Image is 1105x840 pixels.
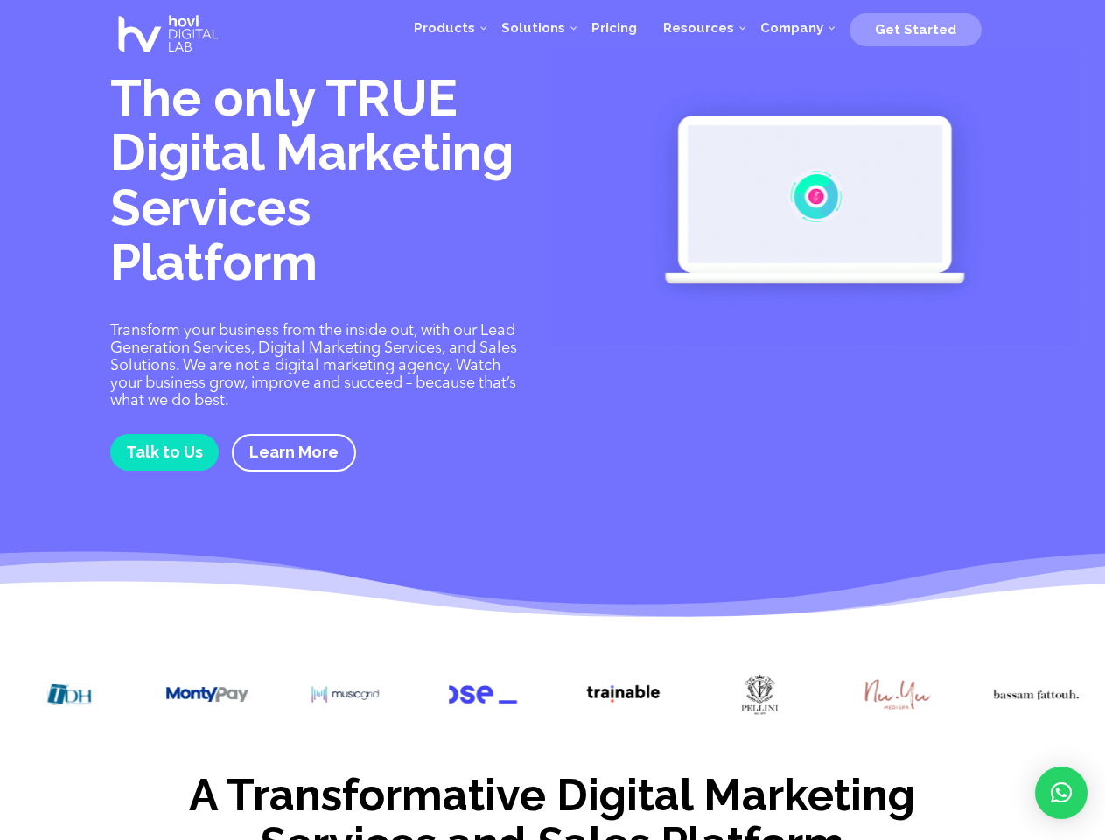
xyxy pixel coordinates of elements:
p: Transform your business from the inside out, with our Lead Generation Services, Digital Marketing... [110,323,528,409]
span: Products [414,20,475,36]
h1: The only TRUE Digital Marketing Services Platform [110,71,528,299]
a: Company [747,2,836,54]
span: Solutions [501,20,565,36]
a: Products [401,2,488,54]
a: Learn More [232,434,356,472]
span: Pricing [591,20,637,36]
span: Resources [663,20,734,36]
img: Digital Marketing Services [553,48,1080,344]
a: Resources [650,2,747,54]
a: Get Started [850,15,982,41]
a: Talk to Us [110,434,219,470]
a: Pricing [578,2,650,54]
span: Get Started [875,22,956,38]
span: Company [760,20,823,36]
a: Solutions [488,2,578,54]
